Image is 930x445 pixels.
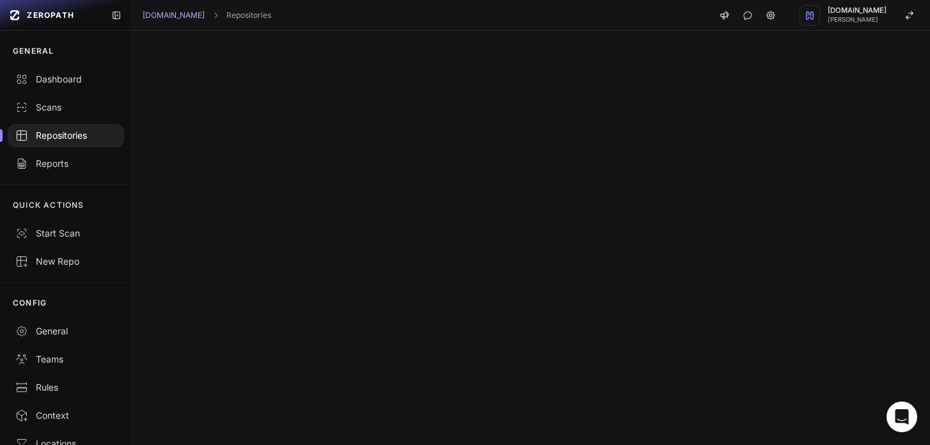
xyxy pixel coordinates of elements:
[15,101,116,114] div: Scans
[15,73,116,86] div: Dashboard
[211,11,220,20] svg: chevron right,
[27,10,74,20] span: ZEROPATH
[13,298,47,308] p: CONFIG
[13,46,54,56] p: GENERAL
[226,10,271,20] a: Repositories
[828,7,887,14] span: [DOMAIN_NAME]
[15,157,116,170] div: Reports
[143,10,205,20] a: [DOMAIN_NAME]
[15,129,116,142] div: Repositories
[5,5,101,26] a: ZEROPATH
[828,17,887,23] span: [PERSON_NAME]
[15,353,116,366] div: Teams
[15,255,116,268] div: New Repo
[887,402,917,432] div: Open Intercom Messenger
[15,409,116,422] div: Context
[15,227,116,240] div: Start Scan
[15,325,116,338] div: General
[13,200,84,210] p: QUICK ACTIONS
[143,10,271,20] nav: breadcrumb
[15,381,116,394] div: Rules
